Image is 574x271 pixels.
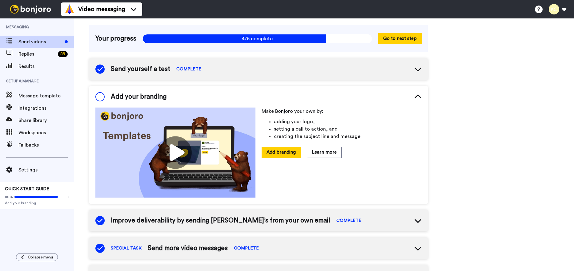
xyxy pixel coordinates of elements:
[18,117,74,124] span: Share library
[274,118,422,125] li: adding your logo,
[148,244,228,253] span: Send more video messages
[16,253,58,261] button: Collapse menu
[176,66,201,72] span: COMPLETE
[95,108,255,198] img: cf57bf495e0a773dba654a4906436a82.jpg
[5,194,13,199] span: 80%
[262,147,301,158] button: Add branding
[58,51,68,57] div: 89
[18,141,74,149] span: Fallbacks
[7,5,54,14] img: bj-logo-header-white.svg
[274,133,422,140] li: creating the subject line and message
[336,218,361,224] span: COMPLETE
[18,129,74,136] span: Workspaces
[18,92,74,100] span: Message template
[18,104,74,112] span: Integrations
[5,201,69,206] span: Add your branding
[378,33,422,44] button: Go to next step
[142,34,372,43] span: 4/5 complete
[95,34,136,43] span: Your progress
[262,108,422,115] p: Make Bonjoro your own by:
[65,4,74,14] img: vm-color.svg
[307,147,342,158] button: Learn more
[18,50,55,58] span: Replies
[111,216,330,225] span: Improve deliverability by sending [PERSON_NAME]’s from your own email
[18,63,74,70] span: Results
[111,245,142,251] span: SPECIAL TASK
[18,38,62,45] span: Send videos
[274,125,422,133] li: setting a call to action, and
[111,65,170,74] span: Send yourself a test
[111,92,167,101] span: Add your branding
[18,166,74,174] span: Settings
[234,245,259,251] span: COMPLETE
[28,255,53,260] span: Collapse menu
[5,187,49,191] span: QUICK START GUIDE
[78,5,125,14] span: Video messaging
